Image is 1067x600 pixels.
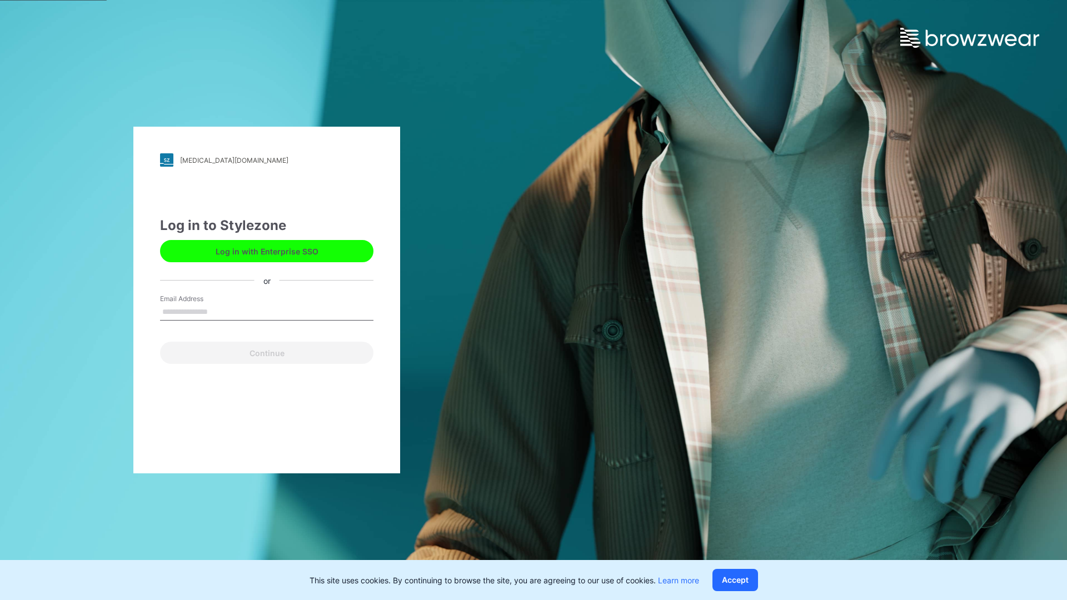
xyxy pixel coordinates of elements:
[255,274,280,286] div: or
[310,574,699,586] p: This site uses cookies. By continuing to browse the site, you are agreeing to our use of cookies.
[712,569,758,591] button: Accept
[658,576,699,585] a: Learn more
[160,240,373,262] button: Log in with Enterprise SSO
[160,153,373,167] a: [MEDICAL_DATA][DOMAIN_NAME]
[160,294,238,304] label: Email Address
[900,28,1039,48] img: browzwear-logo.e42bd6dac1945053ebaf764b6aa21510.svg
[160,153,173,167] img: stylezone-logo.562084cfcfab977791bfbf7441f1a819.svg
[180,156,288,164] div: [MEDICAL_DATA][DOMAIN_NAME]
[160,216,373,236] div: Log in to Stylezone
